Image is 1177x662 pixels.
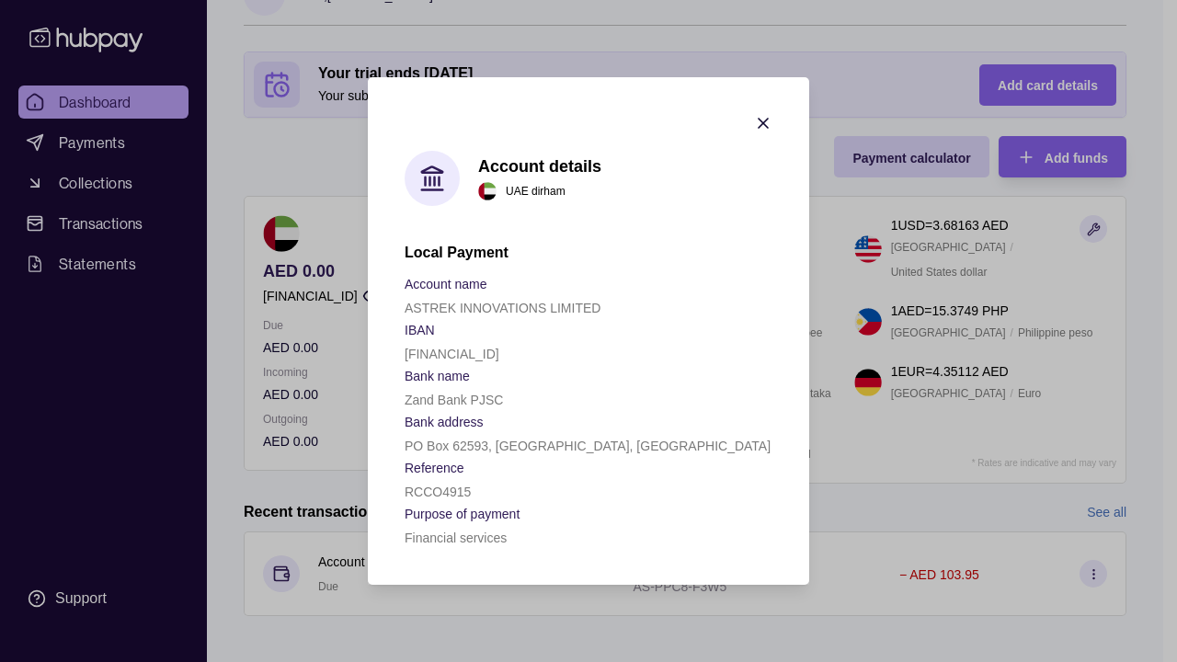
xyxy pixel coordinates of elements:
p: Zand Bank PJSC [405,393,503,407]
p: UAE dirham [506,181,566,201]
p: Account name [405,277,487,291]
h2: Local Payment [405,243,772,263]
p: Purpose of payment [405,507,520,521]
p: [FINANCIAL_ID] [405,347,499,361]
p: Bank address [405,415,484,429]
p: Financial services [405,531,507,545]
p: Reference [405,461,464,475]
p: Bank name [405,369,470,383]
img: ae [478,182,497,200]
h1: Account details [478,156,601,177]
p: PO Box 62593, [GEOGRAPHIC_DATA], [GEOGRAPHIC_DATA] [405,439,771,453]
p: ASTREK INNOVATIONS LIMITED [405,301,600,315]
p: RCCO4915 [405,485,471,499]
p: IBAN [405,323,435,337]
